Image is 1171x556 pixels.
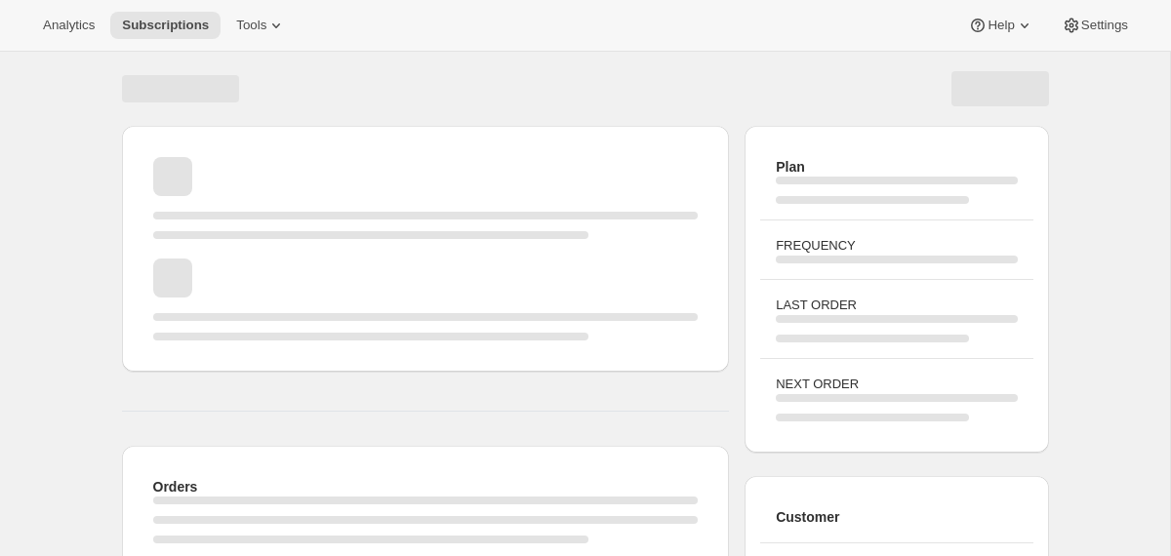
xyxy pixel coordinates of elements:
[31,12,106,39] button: Analytics
[122,18,209,33] span: Subscriptions
[43,18,95,33] span: Analytics
[224,12,298,39] button: Tools
[776,375,1017,394] h3: NEXT ORDER
[776,507,1017,527] h2: Customer
[1050,12,1140,39] button: Settings
[236,18,266,33] span: Tools
[988,18,1014,33] span: Help
[956,12,1045,39] button: Help
[776,236,1017,256] h3: FREQUENCY
[776,296,1017,315] h3: LAST ORDER
[153,477,699,496] h2: Orders
[110,12,221,39] button: Subscriptions
[1081,18,1128,33] span: Settings
[776,157,1017,177] h2: Plan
